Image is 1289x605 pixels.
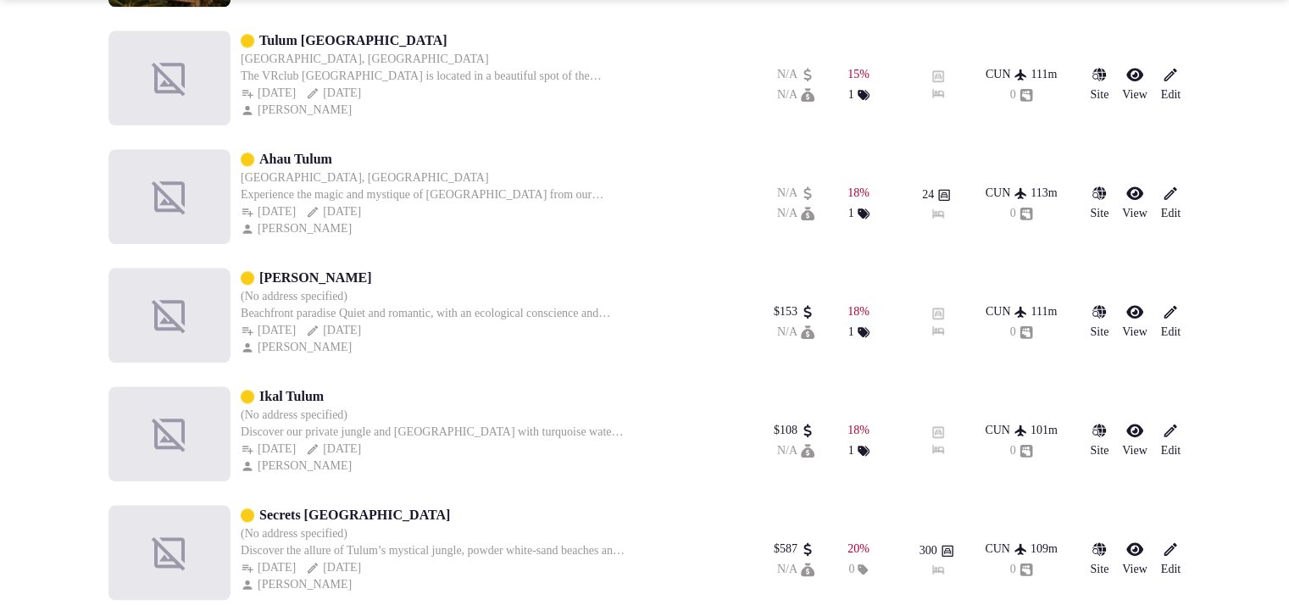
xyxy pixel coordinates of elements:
a: [PERSON_NAME] [259,268,371,288]
div: 20 % [847,541,870,558]
button: [DATE] [306,559,361,576]
div: 109 m [1031,541,1058,558]
button: 24 [922,186,951,203]
button: N/A [777,205,814,222]
a: Edit [1161,303,1181,341]
button: [DATE] [241,322,296,339]
div: $108 [774,422,814,439]
a: Ikal Tulum [259,386,324,407]
a: Site [1090,303,1108,341]
div: [PERSON_NAME] [241,458,355,475]
a: Tulum [GEOGRAPHIC_DATA] [259,31,447,51]
button: [DATE] [306,441,361,458]
button: CUN [985,541,1027,558]
button: CUN [986,303,1028,320]
a: Site [1090,66,1108,103]
a: View [1122,185,1147,222]
button: 111m [1031,66,1057,83]
button: 101m [1031,422,1058,439]
button: [PERSON_NAME] [241,102,355,119]
div: 18 % [847,185,870,202]
button: 0 [1010,561,1033,578]
a: View [1122,303,1147,341]
button: N/A [777,442,814,459]
button: 0 [1010,324,1033,341]
button: (No address specified) [241,407,347,424]
a: View [1122,541,1147,578]
button: Site [1090,422,1108,459]
div: Experience the magic and mystique of [GEOGRAPHIC_DATA] from our beachfront resort, [GEOGRAPHIC_DA... [241,186,626,203]
span: 0 [848,561,854,578]
button: [GEOGRAPHIC_DATA], [GEOGRAPHIC_DATA] [241,169,489,186]
div: Beachfront paradise Quiet and romantic, with an ecological conscience and natural beauty, [PERSON... [241,305,626,322]
button: [DATE] [241,203,296,220]
button: [DATE] [241,441,296,458]
button: Site [1090,541,1108,578]
div: [PERSON_NAME] [241,339,355,356]
button: [PERSON_NAME] [241,220,355,237]
button: N/A [777,185,814,202]
button: CUN [986,185,1028,202]
button: 113m [1031,185,1057,202]
button: [DATE] [306,322,361,339]
button: N/A [777,86,814,103]
button: CUN [985,422,1027,439]
div: 111 m [1031,303,1057,320]
button: $587 [774,541,814,558]
button: 1 [848,205,870,222]
div: 18 % [847,303,870,320]
button: N/A [777,324,814,341]
button: [DATE] [306,85,361,102]
button: 18% [847,303,870,320]
button: [GEOGRAPHIC_DATA], [GEOGRAPHIC_DATA] [241,51,489,68]
button: 0 [1010,442,1033,459]
div: [PERSON_NAME] [241,576,355,593]
button: (No address specified) [241,525,347,542]
div: [DATE] [241,85,296,102]
button: [DATE] [306,203,361,220]
a: Site [1090,185,1108,222]
div: 101 m [1031,422,1058,439]
button: N/A [777,66,814,83]
button: N/A [777,561,814,578]
button: 1 [848,442,870,459]
div: Discover our private jungle and [GEOGRAPHIC_DATA] with turquoise waters, beautiful [MEDICAL_DATA]... [241,424,626,441]
div: The VRclub [GEOGRAPHIC_DATA] is located in a beautiful spot of the [GEOGRAPHIC_DATA], just 6 km f... [241,68,626,85]
div: 0 [1010,205,1033,222]
div: $153 [774,303,814,320]
div: 1 [848,324,870,341]
a: Edit [1161,185,1181,222]
button: 300 [920,542,954,559]
div: 0 [1010,86,1033,103]
button: [DATE] [241,559,296,576]
a: Secrets [GEOGRAPHIC_DATA] [259,505,450,525]
button: 18% [847,422,870,439]
a: Edit [1161,422,1181,459]
button: 111m [1031,303,1057,320]
span: 300 [920,542,937,559]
